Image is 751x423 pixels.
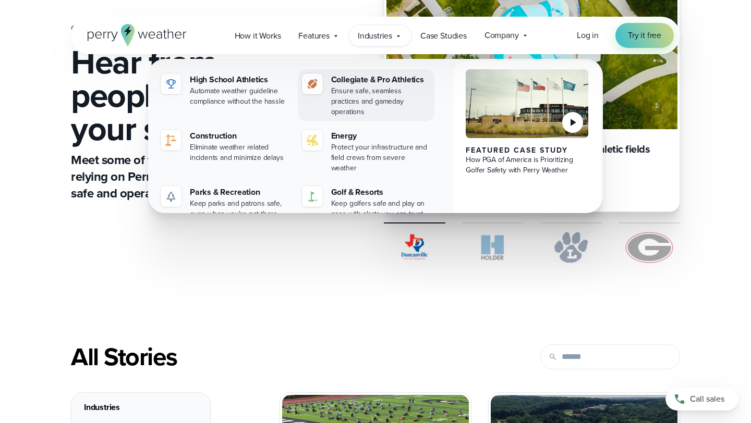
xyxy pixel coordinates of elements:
[71,45,315,145] h1: Hear from people in your shoes
[71,342,471,371] div: All Stories
[190,198,289,219] div: Keep parks and patrons safe, even when you're not there
[358,30,392,42] span: Industries
[615,23,674,48] a: Try it free
[190,186,289,198] div: Parks & Recreation
[226,25,290,46] a: How it Works
[453,61,601,232] a: PGA of America, Frisco Campus Featured Case Study How PGA of America is Prioritizing Golfer Safet...
[190,130,289,142] div: Construction
[331,130,431,142] div: Energy
[331,86,431,117] div: Ensure safe, seamless practices and gameday operations
[331,73,431,86] div: Collegiate & Pro Athletics
[165,78,177,90] img: highschool-icon.svg
[628,29,661,42] span: Try it free
[298,182,435,223] a: Golf & Resorts Keep golfers safe and play on pace with alerts you can trust
[190,86,289,107] div: Automate weather guideline compliance without the hassle
[156,126,294,167] a: Construction Eliminate weather related incidents and minimize delays
[190,73,289,86] div: High School Athletics
[484,29,519,42] span: Company
[466,155,588,176] div: How PGA of America is Prioritizing Golfer Safety with Perry Weather
[165,190,177,203] img: parks-icon-grey.svg
[156,182,294,223] a: Parks & Recreation Keep parks and patrons safe, even when you're not there
[84,401,198,414] div: Industries
[577,29,599,41] span: Log in
[306,190,319,203] img: golf-iconV2.svg
[71,152,315,202] p: Meet some of the 5,000+ organizations relying on Perry Weather to keep their teams safe and opera...
[411,25,476,46] a: Case Studies
[466,69,588,138] img: PGA of America, Frisco Campus
[165,134,177,146] img: noun-crane-7630938-1@2x.svg
[306,134,319,146] img: energy-icon@2x-1.svg
[577,29,599,42] a: Log in
[298,30,330,42] span: Features
[462,232,524,263] img: Holder.svg
[690,393,724,405] span: Call sales
[235,30,281,42] span: How it Works
[156,69,294,111] a: High School Athletics Automate weather guideline compliance without the hassle
[420,30,467,42] span: Case Studies
[298,69,435,121] a: Collegiate & Pro Athletics Ensure safe, seamless practices and gameday operations
[306,78,319,90] img: proathletics-icon@2x-1.svg
[298,126,435,178] a: Energy Protect your infrastructure and field crews from severe weather
[190,142,289,163] div: Eliminate weather related incidents and minimize delays
[665,388,738,410] a: Call sales
[384,232,445,263] img: City of Duncanville Logo
[466,146,588,155] div: Featured Case Study
[331,198,431,219] div: Keep golfers safe and play on pace with alerts you can trust
[331,142,431,173] div: Protect your infrastructure and field crews from severe weather
[331,186,431,198] div: Golf & Resorts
